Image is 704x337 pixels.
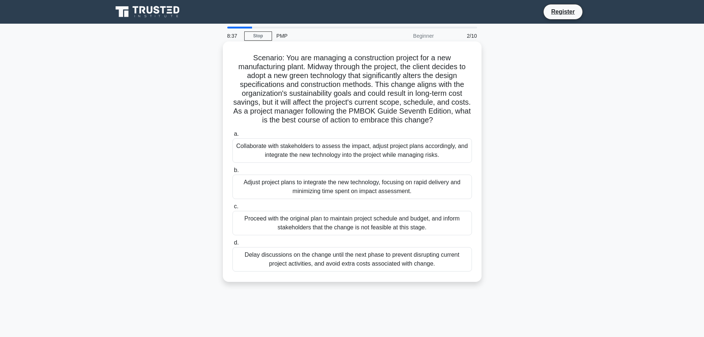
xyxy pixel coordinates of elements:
div: Collaborate with stakeholders to assess the impact, adjust project plans accordingly, and integra... [232,138,472,163]
div: 8:37 [223,28,244,43]
a: Register [547,7,579,16]
a: Stop [244,31,272,41]
h5: Scenario: You are managing a construction project for a new manufacturing plant. Midway through t... [232,53,473,125]
div: PMP [272,28,374,43]
span: b. [234,167,239,173]
div: Delay discussions on the change until the next phase to prevent disrupting current project activi... [232,247,472,272]
div: Adjust project plans to integrate the new technology, focusing on rapid delivery and minimizing t... [232,175,472,199]
span: d. [234,239,239,246]
div: Proceed with the original plan to maintain project schedule and budget, and inform stakeholders t... [232,211,472,235]
span: a. [234,131,239,137]
span: c. [234,203,238,209]
div: 2/10 [438,28,482,43]
div: Beginner [374,28,438,43]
